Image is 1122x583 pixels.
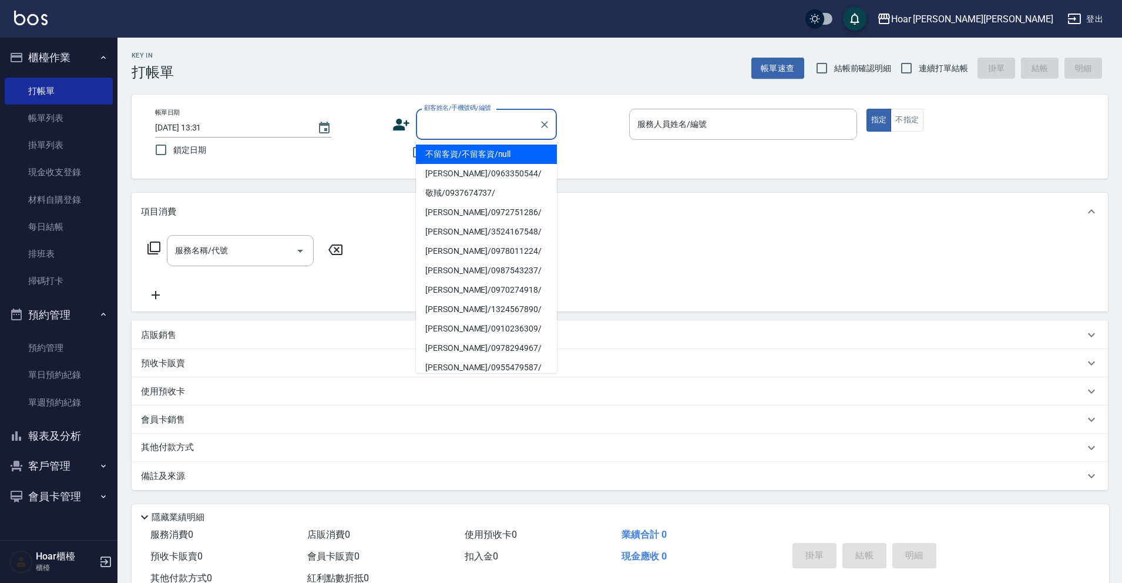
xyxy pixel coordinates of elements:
[416,358,557,377] li: [PERSON_NAME]/0955479587/
[891,12,1053,26] div: Hoar [PERSON_NAME][PERSON_NAME]
[9,550,33,574] img: Person
[5,213,113,240] a: 每日結帳
[307,551,360,562] span: 會員卡販賣 0
[5,361,113,388] a: 單日預約紀錄
[155,118,305,138] input: YYYY/MM/DD hh:mm
[5,451,113,481] button: 客戶管理
[132,377,1108,406] div: 使用預收卡
[150,529,193,540] span: 服務消費 0
[416,183,557,203] li: 敬羢/0937674737/
[173,144,206,156] span: 鎖定日期
[416,145,557,164] li: 不留客資/不留客資/null
[919,62,968,75] span: 連續打單結帳
[36,562,96,573] p: 櫃檯
[132,434,1108,462] div: 其他付款方式
[310,114,338,142] button: Choose date, selected date is 2025-09-05
[141,386,185,398] p: 使用預收卡
[5,105,113,132] a: 帳單列表
[416,319,557,339] li: [PERSON_NAME]/0910236309/
[291,242,310,260] button: Open
[150,551,203,562] span: 預收卡販賣 0
[5,421,113,451] button: 報表及分析
[416,300,557,319] li: [PERSON_NAME]/1324567890/
[424,103,491,112] label: 顧客姓名/手機號碼/編號
[132,193,1108,230] div: 項目消費
[132,462,1108,490] div: 備註及來源
[307,529,350,540] span: 店販消費 0
[141,329,176,341] p: 店販銷售
[14,11,48,25] img: Logo
[416,164,557,183] li: [PERSON_NAME]/0963350544/
[132,52,174,59] h2: Key In
[132,349,1108,377] div: 預收卡販賣
[152,511,204,524] p: 隱藏業績明細
[141,357,185,370] p: 預收卡販賣
[416,339,557,358] li: [PERSON_NAME]/0978294967/
[1063,8,1108,30] button: 登出
[5,334,113,361] a: 預約管理
[132,64,174,81] h3: 打帳單
[36,551,96,562] h5: Hoar櫃檯
[5,159,113,186] a: 現金收支登錄
[5,481,113,512] button: 會員卡管理
[5,267,113,294] a: 掃碼打卡
[416,242,557,261] li: [PERSON_NAME]/0978011224/
[751,58,804,79] button: 帳單速查
[416,261,557,280] li: [PERSON_NAME]/0987543237/
[465,529,517,540] span: 使用預收卡 0
[843,7,866,31] button: save
[622,529,667,540] span: 業績合計 0
[866,109,892,132] button: 指定
[141,414,185,426] p: 會員卡銷售
[141,441,200,454] p: 其他付款方式
[5,389,113,416] a: 單週預約紀錄
[141,470,185,483] p: 備註及來源
[416,280,557,300] li: [PERSON_NAME]/0970274918/
[5,78,113,105] a: 打帳單
[465,551,498,562] span: 扣入金 0
[5,186,113,213] a: 材料自購登錄
[5,300,113,330] button: 預約管理
[5,42,113,73] button: 櫃檯作業
[5,132,113,159] a: 掛單列表
[5,240,113,267] a: 排班表
[132,321,1108,349] div: 店販銷售
[132,406,1108,434] div: 會員卡銷售
[536,116,553,133] button: Clear
[622,551,667,562] span: 現金應收 0
[891,109,923,132] button: 不指定
[416,203,557,222] li: [PERSON_NAME]/0972751286/
[872,7,1058,31] button: Hoar [PERSON_NAME][PERSON_NAME]
[141,206,176,218] p: 項目消費
[834,62,892,75] span: 結帳前確認明細
[155,108,180,117] label: 帳單日期
[416,222,557,242] li: [PERSON_NAME]/3524167548/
